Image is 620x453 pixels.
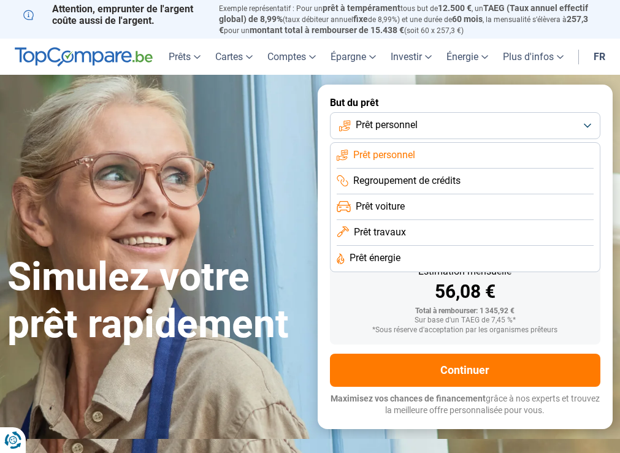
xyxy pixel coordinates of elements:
[330,393,601,417] p: grâce à nos experts et trouvez la meilleure offre personnalisée pour vous.
[323,3,400,13] span: prêt à tempérament
[340,267,591,276] div: Estimation mensuelle
[350,251,400,265] span: Prêt énergie
[340,326,591,335] div: *Sous réserve d'acceptation par les organismes prêteurs
[356,200,405,213] span: Prêt voiture
[250,25,404,35] span: montant total à rembourser de 15.438 €
[438,3,472,13] span: 12.500 €
[340,283,591,301] div: 56,08 €
[323,39,383,75] a: Épargne
[330,354,601,387] button: Continuer
[452,14,483,24] span: 60 mois
[219,14,588,35] span: 257,3 €
[356,118,418,132] span: Prêt personnel
[353,174,461,188] span: Regroupement de crédits
[330,112,601,139] button: Prêt personnel
[208,39,260,75] a: Cartes
[353,14,368,24] span: fixe
[331,394,486,403] span: Maximisez vos chances de financement
[353,148,415,162] span: Prêt personnel
[161,39,208,75] a: Prêts
[439,39,496,75] a: Énergie
[23,3,205,26] p: Attention, emprunter de l'argent coûte aussi de l'argent.
[586,39,613,75] a: fr
[340,307,591,316] div: Total à rembourser: 1 345,92 €
[354,226,406,239] span: Prêt travaux
[260,39,323,75] a: Comptes
[7,254,303,348] h1: Simulez votre prêt rapidement
[496,39,571,75] a: Plus d'infos
[330,97,601,108] label: But du prêt
[15,47,153,67] img: TopCompare
[340,316,591,325] div: Sur base d'un TAEG de 7,45 %*
[219,3,597,36] p: Exemple représentatif : Pour un tous but de , un (taux débiteur annuel de 8,99%) et une durée de ...
[219,3,588,24] span: TAEG (Taux annuel effectif global) de 8,99%
[383,39,439,75] a: Investir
